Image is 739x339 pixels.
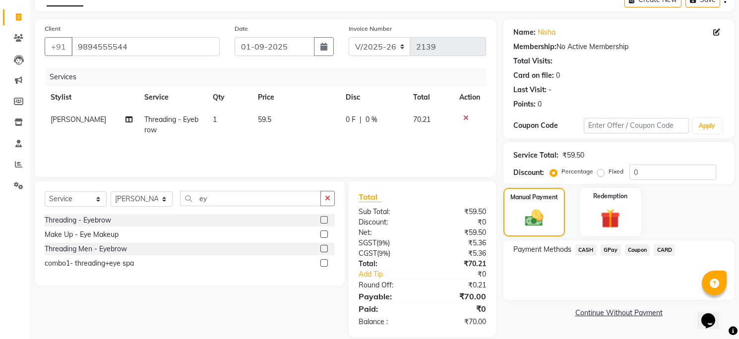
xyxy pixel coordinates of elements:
div: Name: [513,27,536,38]
span: [PERSON_NAME] [51,115,106,124]
iframe: chat widget [697,299,729,329]
div: ₹5.36 [422,248,493,259]
input: Search or Scan [180,191,321,206]
span: 0 F [346,114,356,125]
a: Continue Without Payment [505,308,732,318]
div: Card on file: [513,70,554,81]
div: Total: [351,259,423,269]
div: 0 [556,70,560,81]
span: 0 % [366,114,377,125]
div: combo1- threading+eye spa [45,258,134,269]
div: Sub Total: [351,207,423,217]
div: Threading - Eyebrow [45,215,111,226]
span: 59.5 [258,115,271,124]
label: Redemption [593,192,627,201]
label: Manual Payment [510,193,558,202]
span: CARD [654,244,675,256]
span: CASH [575,244,597,256]
div: Make Up - Eye Makeup [45,229,119,240]
img: _gift.svg [595,207,626,230]
div: ₹59.50 [422,207,493,217]
div: Services [46,68,493,86]
th: Action [453,86,486,109]
div: ₹59.50 [422,227,493,238]
span: | [360,114,362,125]
div: Round Off: [351,280,423,290]
div: Balance : [351,317,423,327]
th: Qty [207,86,252,109]
span: Payment Methods [513,244,571,255]
div: ₹0 [434,269,493,280]
input: Enter Offer / Coupon Code [584,118,689,133]
div: Last Visit: [513,85,547,95]
label: Percentage [561,167,593,176]
span: 1 [213,115,217,124]
img: _cash.svg [519,208,549,228]
div: Net: [351,227,423,238]
label: Fixed [609,167,623,176]
div: Membership: [513,42,556,52]
div: Payable: [351,290,423,302]
div: Paid: [351,303,423,315]
div: ( ) [351,238,423,248]
span: Total [359,192,381,202]
th: Disc [340,86,407,109]
span: GPay [601,244,621,256]
a: Nisha [538,27,555,38]
span: 70.21 [413,115,431,124]
div: Points: [513,99,536,110]
button: +91 [45,37,72,56]
label: Date [235,24,248,33]
th: Stylist [45,86,138,109]
input: Search by Name/Mobile/Email/Code [71,37,220,56]
th: Service [138,86,206,109]
span: Threading - Eyebrow [144,115,198,134]
div: ₹5.36 [422,238,493,248]
div: Discount: [513,168,544,178]
label: Client [45,24,61,33]
th: Total [407,86,453,109]
div: ₹70.21 [422,259,493,269]
div: Service Total: [513,150,558,161]
a: Add Tip [351,269,434,280]
div: ₹70.00 [422,317,493,327]
span: 9% [378,239,388,247]
span: 9% [379,249,388,257]
div: ₹59.50 [562,150,584,161]
span: SGST [359,238,376,247]
div: ( ) [351,248,423,259]
div: ₹0 [422,217,493,227]
div: No Active Membership [513,42,724,52]
div: Discount: [351,217,423,227]
th: Price [252,86,340,109]
button: Apply [693,118,721,133]
div: ₹0 [422,303,493,315]
div: Threading Men - Eyebrow [45,244,127,254]
div: Total Visits: [513,56,553,66]
span: CGST [359,249,377,258]
span: Coupon [625,244,650,256]
div: 0 [538,99,542,110]
div: ₹70.00 [422,290,493,302]
div: ₹0.21 [422,280,493,290]
div: - [549,85,552,95]
label: Invoice Number [349,24,392,33]
div: Coupon Code [513,120,584,131]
